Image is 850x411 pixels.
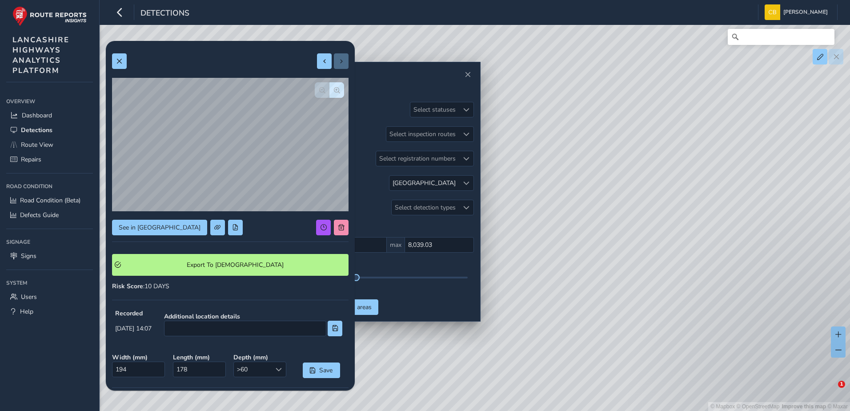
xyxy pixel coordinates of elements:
div: System [6,276,93,290]
div: Road Condition [6,180,93,193]
span: [DATE] 14:07 [115,324,152,333]
div: Select detection types [392,200,459,215]
span: Defects Guide [20,211,59,219]
h2: Filters [301,81,474,96]
img: rr logo [12,6,87,26]
img: diamond-layout [765,4,780,20]
strong: Width ( mm ) [112,353,167,362]
div: Overview [6,95,93,108]
span: [PERSON_NAME] [783,4,828,20]
span: Dashboard [22,111,52,120]
span: max [387,237,405,253]
strong: Additional location details [164,312,342,321]
button: [PERSON_NAME] [765,4,831,20]
input: Search [728,29,834,45]
div: : 10 DAYS [112,282,349,290]
div: Select inspection routes [386,127,459,141]
button: See in Route View [112,220,207,235]
div: Select registration numbers [376,151,459,166]
div: Select statuses [410,102,459,117]
div: 35 [307,282,468,290]
a: Users [6,290,93,304]
button: Close [461,68,474,81]
span: Export To [DEMOGRAPHIC_DATA] [124,261,346,269]
span: Road Condition (Beta) [20,196,80,205]
a: Help [6,304,93,319]
strong: Length ( mm ) [173,353,228,362]
span: Detections [140,8,189,20]
span: Help [20,307,33,316]
a: Repairs [6,152,93,167]
strong: Recorded [115,309,152,318]
span: Route View [21,141,53,149]
div: Signage [6,235,93,249]
span: Detections [21,126,52,134]
button: Save [303,363,340,378]
span: Repairs [21,155,41,164]
a: Route View [6,137,93,152]
a: Detections [6,123,93,137]
a: Signs [6,249,93,263]
a: Road Condition (Beta) [6,193,93,208]
iframe: Intercom live chat [820,381,841,402]
strong: Depth ( mm ) [233,353,288,362]
a: Dashboard [6,108,93,123]
button: Export To Symology [112,254,349,276]
span: Signs [21,252,36,260]
a: Defects Guide [6,208,93,222]
span: Users [21,293,37,301]
span: 1 [838,381,845,388]
div: [GEOGRAPHIC_DATA] [393,179,456,187]
input: 0 [405,237,474,253]
strong: Risk Score [112,282,143,290]
span: See in [GEOGRAPHIC_DATA] [119,223,200,232]
span: LANCASHIRE HIGHWAYS ANALYTICS PLATFORM [12,35,69,76]
span: Save [319,366,333,375]
span: >60 [234,362,271,377]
